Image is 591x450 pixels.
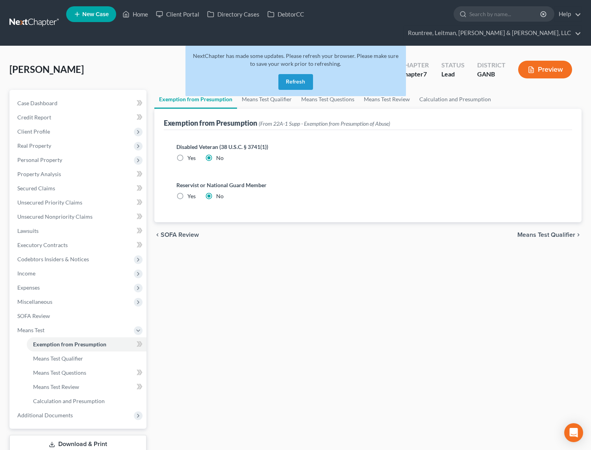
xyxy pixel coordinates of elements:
[176,143,560,151] label: Disabled Veteran (38 U.S.C. § 3741(1))
[9,63,84,75] span: [PERSON_NAME]
[17,256,89,262] span: Codebtors Insiders & Notices
[555,7,581,21] a: Help
[152,7,203,21] a: Client Portal
[11,181,146,195] a: Secured Claims
[441,70,465,79] div: Lead
[33,398,105,404] span: Calculation and Presumption
[17,199,82,206] span: Unsecured Priority Claims
[154,232,199,238] button: chevron_left SOFA Review
[17,128,50,135] span: Client Profile
[441,61,465,70] div: Status
[154,90,237,109] a: Exemption from Presumption
[27,337,146,351] a: Exemption from Presumption
[17,227,39,234] span: Lawsuits
[17,213,93,220] span: Unsecured Nonpriority Claims
[82,11,109,17] span: New Case
[477,61,506,70] div: District
[11,110,146,125] a: Credit Report
[33,341,106,348] span: Exemption from Presumption
[27,380,146,394] a: Means Test Review
[278,74,313,90] button: Refresh
[17,327,44,333] span: Means Test
[203,7,263,21] a: Directory Cases
[27,366,146,380] a: Means Test Questions
[404,26,581,40] a: Rountree, Leitman, [PERSON_NAME] & [PERSON_NAME], LLC
[11,167,146,181] a: Property Analysis
[17,312,50,319] span: SOFA Review
[193,52,398,67] span: NextChapter has made some updates. Please refresh your browser. Please make sure to save your wor...
[11,195,146,210] a: Unsecured Priority Claims
[17,284,40,291] span: Expenses
[17,171,61,177] span: Property Analysis
[517,232,575,238] span: Means Test Qualifier
[161,232,199,238] span: SOFA Review
[176,181,560,189] label: Reservist or National Guard Member
[119,7,152,21] a: Home
[17,270,35,277] span: Income
[33,369,86,376] span: Means Test Questions
[17,100,57,106] span: Case Dashboard
[263,7,308,21] a: DebtorCC
[477,70,506,79] div: GANB
[27,394,146,408] a: Calculation and Presumption
[469,7,541,21] input: Search by name...
[187,154,196,161] span: Yes
[17,185,55,192] span: Secured Claims
[518,61,572,78] button: Preview
[11,210,146,224] a: Unsecured Nonpriority Claims
[17,242,68,248] span: Executory Contracts
[17,114,51,121] span: Credit Report
[415,90,496,109] a: Calculation and Presumption
[187,193,196,199] span: Yes
[33,355,83,362] span: Means Test Qualifier
[11,238,146,252] a: Executory Contracts
[216,193,224,199] span: No
[27,351,146,366] a: Means Test Qualifier
[517,232,582,238] button: Means Test Qualifier chevron_right
[575,232,582,238] i: chevron_right
[17,298,52,305] span: Miscellaneous
[11,224,146,238] a: Lawsuits
[400,70,429,79] div: Chapter
[564,423,583,442] div: Open Intercom Messenger
[17,142,51,149] span: Real Property
[154,232,161,238] i: chevron_left
[164,118,390,128] div: Exemption from Presumption
[423,70,427,78] span: 7
[400,61,429,70] div: Chapter
[11,309,146,323] a: SOFA Review
[17,412,73,418] span: Additional Documents
[11,96,146,110] a: Case Dashboard
[33,383,79,390] span: Means Test Review
[17,156,62,163] span: Personal Property
[216,154,224,161] span: No
[259,120,390,127] span: (From 22A-1 Supp - Exemption from Presumption of Abuse)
